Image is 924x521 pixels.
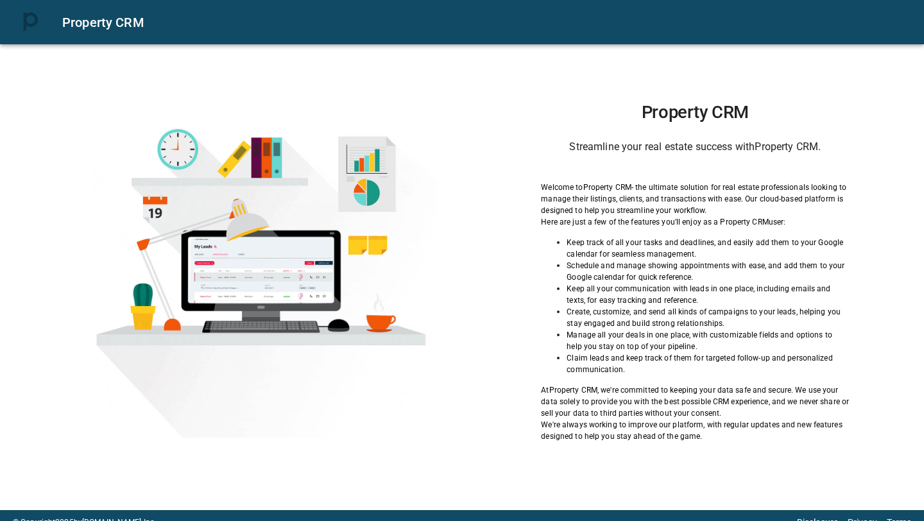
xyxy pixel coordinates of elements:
h1: Property CRM [541,102,849,123]
p: Schedule and manage showing appointments with ease, and add them to your Google calendar for quic... [567,260,849,283]
p: Keep track of all your tasks and deadlines, and easily add them to your Google calendar for seaml... [567,237,849,260]
p: Here are just a few of the features you'll enjoy as a Property CRM user: [541,216,849,228]
p: Manage all your deals in one place, with customizable fields and options to help you stay on top ... [567,329,849,352]
p: At Property CRM , we're committed to keeping your data safe and secure. We use your data solely t... [541,384,849,419]
p: Keep all your communication with leads in one place, including emails and texts, for easy trackin... [567,283,849,306]
h6: Streamline your real estate success with Property CRM . [541,138,849,156]
div: Property CRM [62,12,909,33]
p: Welcome to Property CRM - the ultimate solution for real estate professionals looking to manage t... [541,182,849,216]
p: We're always working to improve our platform, with regular updates and new features designed to h... [541,419,849,442]
p: Create, customize, and send all kinds of campaigns to your leads, helping you stay engaged and bu... [567,306,849,329]
p: Claim leads and keep track of them for targeted follow-up and personalized communication. [567,352,849,375]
